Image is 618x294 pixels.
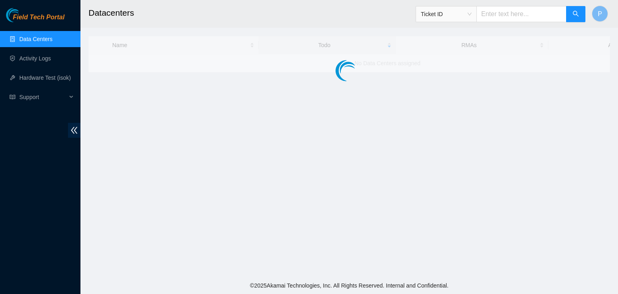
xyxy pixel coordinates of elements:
[6,14,64,25] a: Akamai TechnologiesField Tech Portal
[573,10,579,18] span: search
[421,8,472,20] span: Ticket ID
[476,6,566,22] input: Enter text here...
[6,8,41,22] img: Akamai Technologies
[19,55,51,62] a: Activity Logs
[80,277,618,294] footer: © 2025 Akamai Technologies, Inc. All Rights Reserved. Internal and Confidential.
[19,36,52,42] a: Data Centers
[566,6,585,22] button: search
[592,6,608,22] button: P
[10,94,15,100] span: read
[13,14,64,21] span: Field Tech Portal
[598,9,602,19] span: P
[19,89,67,105] span: Support
[19,75,71,81] a: Hardware Test (isok)
[68,123,80,138] span: double-left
